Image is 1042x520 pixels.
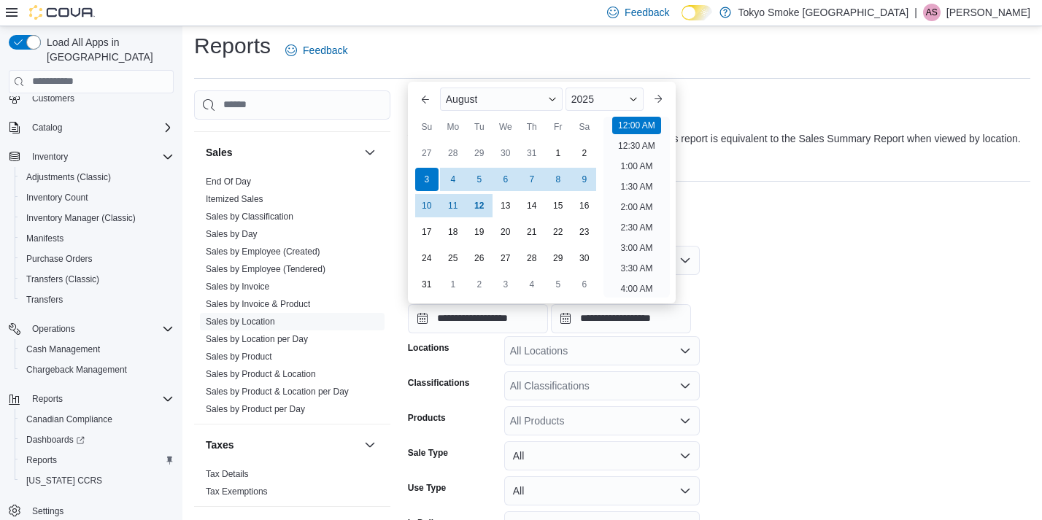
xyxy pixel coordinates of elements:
button: Inventory Count [15,187,180,208]
button: Reports [26,390,69,408]
button: Reports [3,389,180,409]
span: Dashboards [26,434,85,446]
a: Settings [26,502,69,520]
div: day-19 [468,220,491,244]
div: day-5 [468,168,491,191]
span: Operations [26,320,174,338]
li: 1:00 AM [614,158,658,175]
div: Mo [441,115,465,139]
span: Canadian Compliance [20,411,174,428]
span: Load All Apps in [GEOGRAPHIC_DATA] [41,35,174,64]
span: Chargeback Management [26,364,127,376]
button: Catalog [3,117,180,138]
div: View sales totals by location for a specified date range. This report is equivalent to the Sales ... [408,131,1021,147]
a: End Of Day [206,176,251,187]
h1: Reports [194,31,271,61]
span: Customers [32,93,74,104]
a: Sales by Employee (Tendered) [206,264,325,274]
div: day-23 [573,220,596,244]
div: day-9 [573,168,596,191]
a: Sales by Location [206,317,275,327]
a: Sales by Location per Day [206,334,308,344]
span: [US_STATE] CCRS [26,475,102,486]
span: Transfers (Classic) [20,271,174,288]
div: Sales [194,173,390,424]
div: day-13 [494,194,517,217]
div: day-17 [415,220,439,244]
a: Cash Management [20,341,106,358]
button: [US_STATE] CCRS [15,470,180,491]
div: day-25 [441,247,465,270]
div: day-15 [547,194,570,217]
div: day-4 [520,273,544,296]
button: Inventory Manager (Classic) [15,208,180,228]
div: Su [415,115,439,139]
span: Canadian Compliance [26,414,112,425]
button: Open list of options [679,380,691,392]
span: Transfers [26,294,63,306]
span: Transfers (Classic) [26,273,99,285]
button: Canadian Compliance [15,409,180,430]
div: day-3 [415,168,439,191]
div: Ashlee Swarath [923,4,941,21]
button: Taxes [206,438,358,452]
a: Transfers [20,291,69,308]
li: 3:00 AM [614,239,658,257]
span: Inventory [26,148,174,166]
div: day-28 [520,247,544,270]
a: Canadian Compliance [20,411,118,428]
span: Settings [26,501,174,519]
a: Sales by Employee (Created) [206,247,320,257]
a: Dashboards [15,430,180,450]
span: Operations [32,323,75,335]
a: Inventory Count [20,189,94,206]
div: day-1 [547,141,570,165]
div: Button. Open the year selector. 2025 is currently selected. [566,88,644,111]
div: Fr [547,115,570,139]
a: Sales by Product per Day [206,404,305,414]
a: [US_STATE] CCRS [20,472,108,489]
div: day-22 [547,220,570,244]
label: Classifications [408,377,470,389]
p: [PERSON_NAME] [946,4,1030,21]
input: Press the down key to open a popover containing a calendar. [551,304,691,333]
div: day-28 [441,141,465,165]
div: day-30 [494,141,517,165]
div: day-1 [441,273,465,296]
button: Manifests [15,228,180,249]
div: day-26 [468,247,491,270]
button: Adjustments (Classic) [15,167,180,187]
span: Inventory Manager (Classic) [20,209,174,227]
div: day-3 [494,273,517,296]
p: | [914,4,917,21]
span: Adjustments (Classic) [20,168,174,186]
div: day-31 [520,141,544,165]
button: Sales [361,144,379,161]
div: day-2 [573,141,596,165]
span: Reports [26,390,174,408]
span: Inventory Manager (Classic) [26,212,136,224]
a: Purchase Orders [20,250,99,268]
span: Reports [20,451,174,469]
div: day-29 [468,141,491,165]
span: Cash Management [20,341,174,358]
a: Transfers (Classic) [20,271,105,288]
img: Cova [29,5,95,20]
button: Inventory [3,147,180,167]
div: day-7 [520,168,544,191]
span: Catalog [32,122,62,133]
div: Button. Open the month selector. August is currently selected. [440,88,563,111]
span: Reports [32,393,63,405]
span: Inventory Count [20,189,174,206]
a: Reports [20,451,63,469]
span: AS [926,4,938,21]
label: Locations [408,342,449,354]
div: day-21 [520,220,544,244]
button: Catalog [26,119,68,136]
div: day-10 [415,194,439,217]
span: Chargeback Management [20,361,174,379]
a: Sales by Product & Location [206,369,316,379]
a: Tax Exemptions [206,486,268,497]
div: day-6 [573,273,596,296]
